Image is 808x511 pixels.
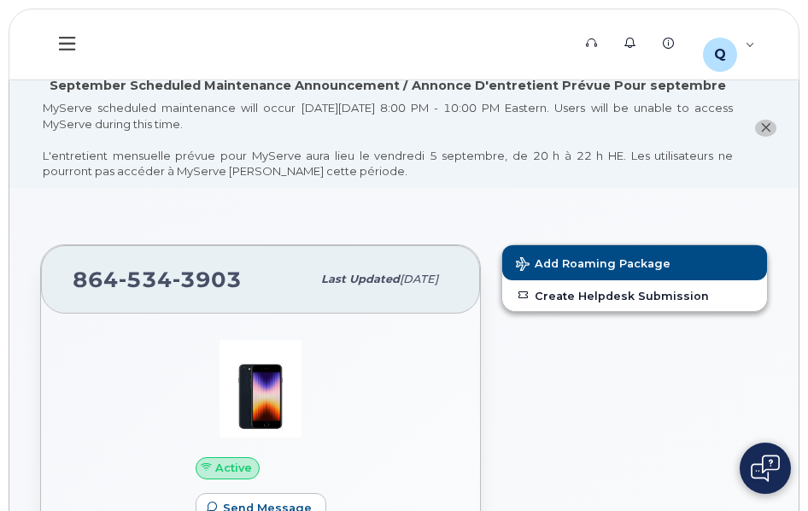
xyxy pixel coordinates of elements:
[751,455,780,482] img: Open chat
[43,100,733,179] div: MyServe scheduled maintenance will occur [DATE][DATE] 8:00 PM - 10:00 PM Eastern. Users will be u...
[321,273,400,285] span: Last updated
[755,120,776,138] button: close notification
[502,245,767,280] button: Add Roaming Package
[516,257,670,273] span: Add Roaming Package
[119,267,173,292] span: 534
[73,267,242,292] span: 864
[215,460,252,476] span: Active
[50,77,726,95] div: September Scheduled Maintenance Announcement / Annonce D'entretient Prévue Pour septembre
[502,280,767,311] a: Create Helpdesk Submission
[173,267,242,292] span: 3903
[209,338,312,440] img: image20231002-3703462-1angbar.jpeg
[400,273,438,285] span: [DATE]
